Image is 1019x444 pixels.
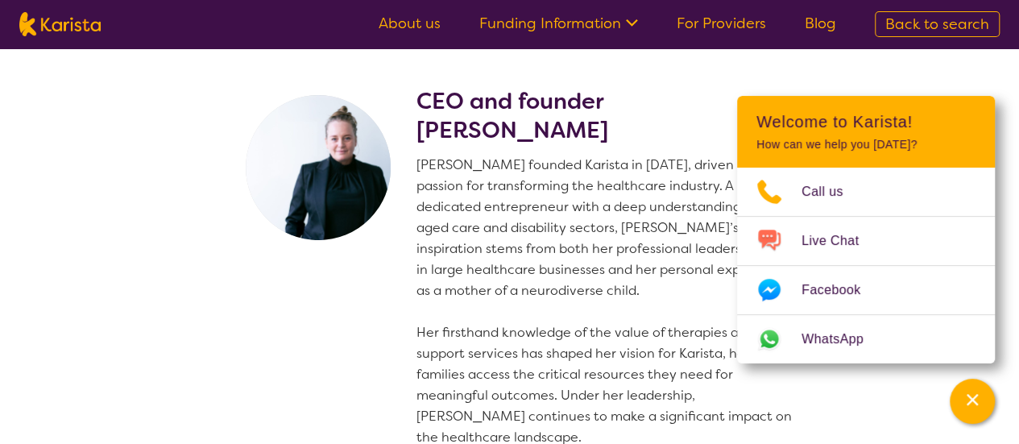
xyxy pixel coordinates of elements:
[737,96,995,363] div: Channel Menu
[479,14,638,33] a: Funding Information
[875,11,1000,37] a: Back to search
[802,229,878,253] span: Live Chat
[885,15,989,34] span: Back to search
[805,14,836,33] a: Blog
[802,180,863,204] span: Call us
[756,112,976,131] h2: Welcome to Karista!
[737,168,995,363] ul: Choose channel
[19,12,101,36] img: Karista logo
[379,14,441,33] a: About us
[737,315,995,363] a: Web link opens in a new tab.
[802,278,880,302] span: Facebook
[677,14,766,33] a: For Providers
[950,379,995,424] button: Channel Menu
[802,327,883,351] span: WhatsApp
[416,87,800,145] h2: CEO and founder [PERSON_NAME]
[756,138,976,151] p: How can we help you [DATE]?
